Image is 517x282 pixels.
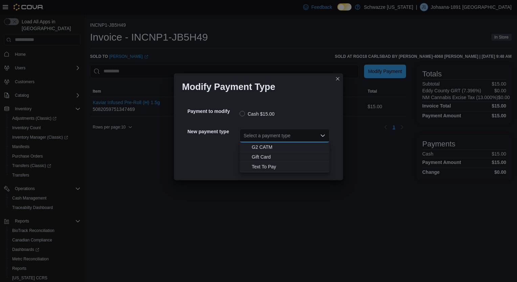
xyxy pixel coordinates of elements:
[334,75,342,83] button: Closes this modal window
[240,152,330,162] button: Gift Card
[240,142,330,152] button: G2 CATM
[320,133,325,138] button: Close list of options
[252,163,325,170] span: Text To Pay
[240,110,274,118] label: Cash $15.00
[252,144,325,150] span: G2 CATM
[252,154,325,160] span: Gift Card
[187,104,238,118] h5: Payment to modify
[240,142,330,172] div: Choose from the following options
[240,162,330,172] button: Text To Pay
[187,125,238,138] h5: New payment type
[182,81,275,92] h1: Modify Payment Type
